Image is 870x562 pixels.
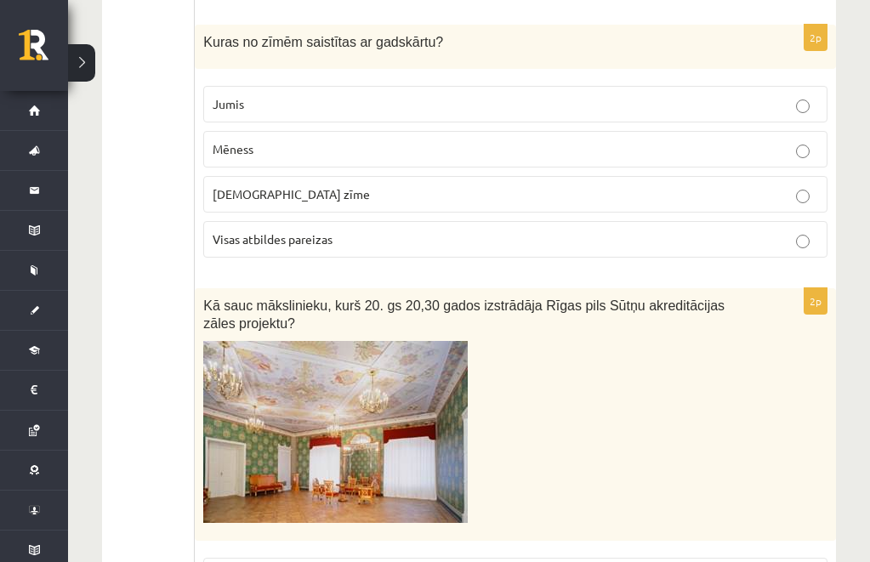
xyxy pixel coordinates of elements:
img: Attēls, kurā ir iekštelpu, siena, interjera dizains, griesti Mākslīgā intelekta ģenerēts saturs v... [203,341,468,523]
span: Kuras no zīmēm saistītas ar gadskārtu? [203,35,443,49]
p: 2p [804,24,827,51]
input: [DEMOGRAPHIC_DATA] zīme [796,190,810,203]
input: Mēness [796,145,810,158]
span: Jumis [213,96,244,111]
input: Visas atbildes pareizas [796,235,810,248]
span: Visas atbildes pareizas [213,231,333,247]
span: Mēness [213,141,253,156]
span: Kā sauc mākslinieku, kurš 20. gs 20,30 gados izstrādāja Rīgas pils Sūtņu akreditācijas zāles proj... [203,298,725,331]
span: [DEMOGRAPHIC_DATA] zīme [213,186,370,202]
a: Rīgas 1. Tālmācības vidusskola [19,30,68,72]
input: Jumis [796,99,810,113]
p: 2p [804,287,827,315]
